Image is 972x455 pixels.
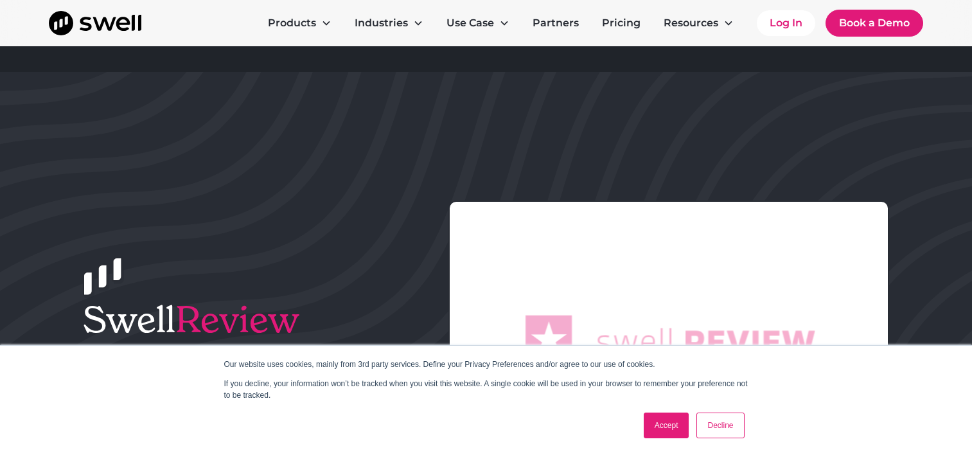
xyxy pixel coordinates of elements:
[83,298,414,341] h1: Swell
[224,359,748,370] p: Our website uses cookies, mainly from 3rd party services. Define your Privacy Preferences and/or ...
[446,15,494,31] div: Use Case
[826,10,923,37] a: Book a Demo
[522,10,589,36] a: Partners
[258,10,342,36] div: Products
[664,15,718,31] div: Resources
[597,328,671,353] g: swell
[175,297,299,343] span: Review
[224,378,748,401] p: If you decline, your information won’t be tracked when you visit this website. A single cookie wi...
[344,10,434,36] div: Industries
[653,10,744,36] div: Resources
[436,10,520,36] div: Use Case
[268,15,316,31] div: Products
[49,11,141,35] a: home
[355,15,408,31] div: Industries
[644,413,689,438] a: Accept
[757,10,815,36] a: Log In
[592,10,651,36] a: Pricing
[696,413,744,438] a: Decline
[685,331,815,353] g: REVIEW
